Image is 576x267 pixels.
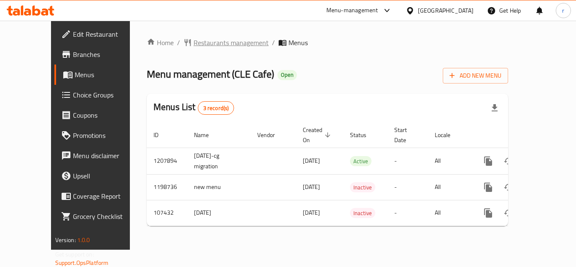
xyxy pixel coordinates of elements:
button: Change Status [498,203,519,223]
a: Grocery Checklist [54,206,147,227]
span: Menu management ( CLE Cafe ) [147,65,274,84]
span: Add New Menu [449,70,501,81]
a: Restaurants management [183,38,269,48]
div: Menu-management [326,5,378,16]
span: Promotions [73,130,140,140]
span: Start Date [394,125,418,145]
td: new menu [187,174,250,200]
span: Inactive [350,208,375,218]
span: Version: [55,235,76,245]
h2: Menus List [153,101,234,115]
span: Restaurants management [194,38,269,48]
td: All [428,200,471,226]
table: enhanced table [147,122,566,226]
button: more [478,177,498,197]
span: Edit Restaurant [73,29,140,39]
span: Inactive [350,183,375,192]
td: [DATE] [187,200,250,226]
span: Grocery Checklist [73,211,140,221]
a: Home [147,38,174,48]
span: Get support on: [55,249,94,260]
td: All [428,148,471,174]
td: 1198736 [147,174,187,200]
td: - [388,148,428,174]
li: / [272,38,275,48]
span: Vendor [257,130,286,140]
a: Promotions [54,125,147,146]
span: Created On [303,125,333,145]
span: [DATE] [303,155,320,166]
a: Coupons [54,105,147,125]
td: [DATE]-cg migration [187,148,250,174]
span: Menus [75,70,140,80]
span: Branches [73,49,140,59]
div: [GEOGRAPHIC_DATA] [418,6,474,15]
td: - [388,200,428,226]
span: [DATE] [303,181,320,192]
button: more [478,151,498,171]
span: Name [194,130,220,140]
a: Coverage Report [54,186,147,206]
button: more [478,203,498,223]
li: / [177,38,180,48]
button: Add New Menu [443,68,508,84]
th: Actions [471,122,566,148]
span: Menu disclaimer [73,151,140,161]
span: Coupons [73,110,140,120]
span: ID [153,130,170,140]
button: Change Status [498,151,519,171]
span: Upsell [73,171,140,181]
span: Open [277,71,297,78]
a: Menu disclaimer [54,146,147,166]
td: - [388,174,428,200]
td: 107432 [147,200,187,226]
nav: breadcrumb [147,38,508,48]
td: All [428,174,471,200]
a: Upsell [54,166,147,186]
div: Export file [484,98,505,118]
span: Status [350,130,377,140]
span: Coverage Report [73,191,140,201]
span: Menus [288,38,308,48]
span: 1.0.0 [77,235,90,245]
div: Inactive [350,182,375,192]
span: r [562,6,564,15]
span: [DATE] [303,207,320,218]
span: 3 record(s) [198,104,234,112]
span: Active [350,156,371,166]
span: Locale [435,130,461,140]
button: Change Status [498,177,519,197]
a: Choice Groups [54,85,147,105]
div: Open [277,70,297,80]
span: Choice Groups [73,90,140,100]
a: Branches [54,44,147,65]
a: Edit Restaurant [54,24,147,44]
a: Menus [54,65,147,85]
td: 1207894 [147,148,187,174]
